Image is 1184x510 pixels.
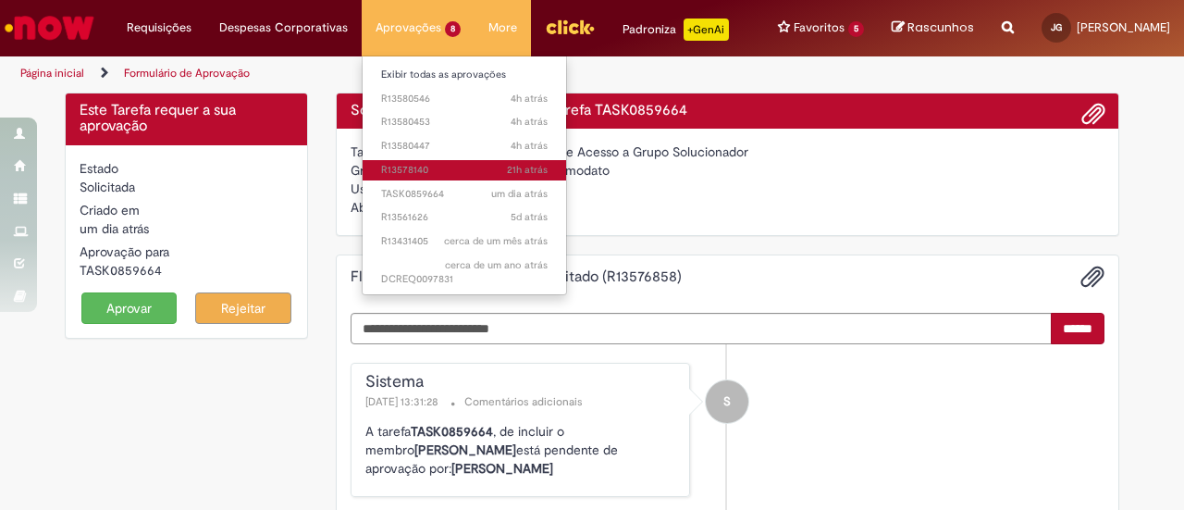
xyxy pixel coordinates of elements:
p: A tarefa , de incluir o membro está pendente de aprovação por: [365,422,681,478]
b: TASK0859664 [411,423,493,440]
span: Favoritos [794,19,845,37]
span: 5d atrás [511,210,548,224]
span: um dia atrás [80,220,149,237]
time: 27/08/2025 18:04:24 [444,234,548,248]
label: Aprovação para [80,243,169,261]
a: Rascunhos [892,19,974,37]
label: Aberto por [351,198,413,217]
span: Aprovações [376,19,441,37]
span: DCREQ0097831 [381,258,548,287]
time: 30/09/2025 10:39:16 [511,92,548,106]
span: R13561626 [381,210,548,225]
textarea: Digite sua mensagem aqui... [351,313,1053,343]
span: More [488,19,517,37]
h2: Fluxo de atividades de Item solicitado (R13576858) Histórico de tíquete [351,269,682,286]
a: Aberto R13580447 : [363,136,566,156]
span: S [723,379,731,424]
button: Rejeitar [195,292,291,324]
a: Aberto DCREQ0097831 : [363,255,566,290]
span: 5 [848,21,864,37]
a: Página inicial [20,66,84,81]
span: um dia atrás [491,187,548,201]
span: JG [1051,21,1062,33]
span: 21h atrás [507,163,548,177]
span: cerca de um ano atrás [445,258,548,272]
div: Tarefa de Aprovação de Solicitação de Acesso a Grupo Solucionador [351,143,1105,161]
span: R13431405 [381,234,548,249]
div: Sistema [365,373,681,392]
div: Padroniza [623,19,729,41]
div: System [706,380,748,423]
span: Requisições [127,19,191,37]
button: Adicionar anexos [1080,265,1104,289]
a: Aberto R13431405 : [363,231,566,252]
time: 25/09/2025 20:00:32 [511,210,548,224]
a: Aberto R13561626 : [363,207,566,228]
span: R13580447 [381,139,548,154]
a: Aberto R13578140 : [363,160,566,180]
div: Solicitada [80,178,293,196]
a: Exibir todas as aprovações [363,65,566,85]
span: 4h atrás [511,92,548,106]
a: Aberto R13580453 : [363,112,566,132]
span: 4h atrás [511,115,548,129]
button: Aprovar [81,292,178,324]
time: 29/09/2025 13:31:28 [80,220,149,237]
span: Rascunhos [907,19,974,36]
div: Usuário: [PERSON_NAME] [351,180,1105,198]
time: 30/09/2025 10:26:59 [511,115,548,129]
span: 8 [445,21,461,37]
img: ServiceNow [2,9,97,46]
span: Despesas Corporativas [219,19,348,37]
img: click_logo_yellow_360x200.png [545,13,595,41]
ul: Aprovações [362,56,567,295]
time: 29/09/2025 13:31:28 [491,187,548,201]
span: [PERSON_NAME] [1077,19,1170,35]
ul: Trilhas de página [14,56,775,91]
span: R13578140 [381,163,548,178]
span: R13580453 [381,115,548,130]
h4: Solicitação de aprovação para Tarefa TASK0859664 [351,103,1105,119]
b: [PERSON_NAME] [414,442,516,458]
a: Aberto TASK0859664 : [363,184,566,205]
h4: Este Tarefa requer a sua aprovação [80,103,293,135]
div: TASK0859664 [80,261,293,280]
a: Formulário de Aprovação [124,66,250,81]
span: R13580546 [381,92,548,106]
div: [PERSON_NAME] [351,198,1105,221]
label: Estado [80,159,118,178]
div: Grupo: Aprovação de Exceção de Comodato [351,161,1105,180]
span: TASK0859664 [381,187,548,202]
label: Criado em [80,201,140,219]
p: +GenAi [684,19,729,41]
time: 08/05/2024 03:43:21 [445,258,548,272]
a: Aberto R13580546 : [363,89,566,109]
b: [PERSON_NAME] [451,460,553,477]
span: [DATE] 13:31:28 [365,394,442,409]
span: 4h atrás [511,139,548,153]
span: cerca de um mês atrás [444,234,548,248]
div: 29/09/2025 13:31:28 [80,219,293,238]
time: 30/09/2025 10:25:35 [511,139,548,153]
small: Comentários adicionais [464,394,583,410]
